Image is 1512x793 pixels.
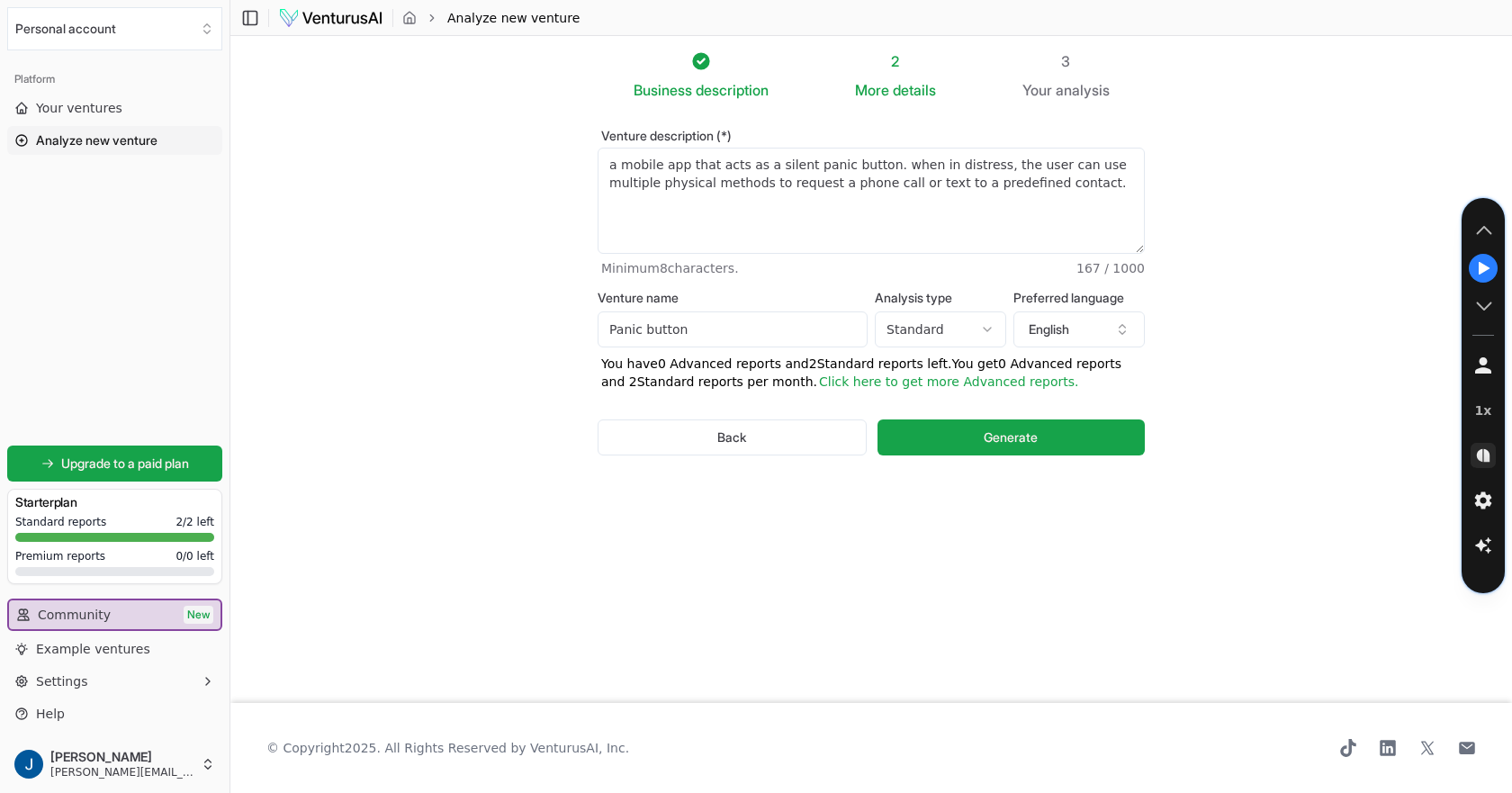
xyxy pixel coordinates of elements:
[598,148,1145,254] textarea: a mobile app that acts as a silent panic button. when in distress, the user can use multiple phys...
[175,515,214,529] span: 2 / 2 left
[598,419,867,455] button: Back
[1056,81,1110,99] span: analysis
[7,667,222,696] button: Settings
[819,374,1079,389] a: Click here to get more Advanced reports.
[1013,292,1145,304] label: Preferred language
[598,130,1145,142] label: Venture description (*)
[598,355,1145,391] p: You have 0 Advanced reports and 2 Standard reports left. Y ou get 0 Advanced reports and 2 Standa...
[7,446,222,482] a: Upgrade to a paid plan
[36,99,122,117] span: Your ventures
[15,515,106,529] span: Standard reports
[875,292,1006,304] label: Analysis type
[634,79,692,101] span: Business
[266,739,629,757] span: © Copyright 2025 . All Rights Reserved by .
[984,428,1038,446] span: Generate
[601,259,739,277] span: Minimum 8 characters.
[877,419,1145,455] button: Generate
[402,9,580,27] nav: breadcrumb
[696,81,769,99] span: description
[598,311,868,347] input: Optional venture name
[7,743,222,786] button: [PERSON_NAME][PERSON_NAME][EMAIL_ADDRESS][PERSON_NAME][DOMAIN_NAME]
[14,750,43,779] img: ACg8ocJ70fdIGrMJrDQLuWLtDVgmmxZvyifWUxnS8ZFwhpio1bHlrw=s96-c
[1013,311,1145,347] button: English
[855,79,889,101] span: More
[36,131,157,149] span: Analyze new venture
[7,126,222,155] a: Analyze new venture
[15,493,214,511] h3: Starter plan
[855,50,936,72] div: 2
[278,7,383,29] img: logo
[7,7,222,50] button: Select an organization
[7,699,222,728] a: Help
[36,640,150,658] span: Example ventures
[184,606,213,624] span: New
[36,672,87,690] span: Settings
[175,549,214,563] span: 0 / 0 left
[7,65,222,94] div: Platform
[50,749,193,765] span: [PERSON_NAME]
[50,765,193,779] span: [PERSON_NAME][EMAIL_ADDRESS][PERSON_NAME][DOMAIN_NAME]
[36,705,65,723] span: Help
[1076,259,1145,277] span: 167 / 1000
[598,292,868,304] label: Venture name
[38,606,111,624] span: Community
[1022,50,1110,72] div: 3
[447,9,580,27] span: Analyze new venture
[61,455,189,473] span: Upgrade to a paid plan
[893,81,936,99] span: details
[1022,79,1052,101] span: Your
[15,549,105,563] span: Premium reports
[530,741,625,755] a: VenturusAI, Inc
[7,94,222,122] a: Your ventures
[9,600,220,629] a: CommunityNew
[7,635,222,663] a: Example ventures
